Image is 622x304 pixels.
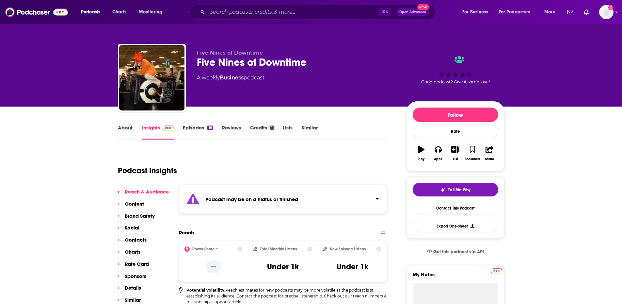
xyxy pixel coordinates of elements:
[5,6,68,18] img: Podchaser - Follow, Share and Rate Podcasts
[179,185,387,214] section: Click to expand status details
[207,7,379,17] input: Search podcasts, credits, & more...
[491,268,502,274] img: Podchaser Pro
[250,125,274,140] a: Credits1
[270,126,274,130] div: 1
[112,8,126,17] span: Charts
[125,285,141,291] p: Details
[207,126,213,130] div: 16
[186,288,225,293] b: Potential volatility:
[283,125,293,140] a: Lists
[118,249,140,261] button: Charts
[413,108,498,122] button: Follow
[565,7,576,18] a: Show notifications dropdown
[196,5,441,20] div: Search podcasts, credits, & more...
[118,237,147,249] button: Contacts
[118,261,149,273] button: Rate Card
[135,7,171,17] button: open menu
[330,247,366,251] h2: New Episode Listens
[413,202,498,214] a: Contact This Podcast
[540,7,564,17] button: open menu
[413,142,430,165] button: Play
[118,213,155,225] button: Brand Safety
[379,8,391,16] span: ⌘ K
[125,225,139,231] p: Social
[125,249,140,255] p: Charts
[125,201,144,207] p: Content
[118,189,169,201] button: Reach & Audience
[422,244,489,260] a: Get this podcast via API
[481,142,498,165] button: Share
[139,8,162,17] span: Monitoring
[337,262,368,272] h3: Under 1k
[118,285,141,297] button: Details
[448,187,470,193] span: Tell Me Why
[118,125,133,140] a: About
[413,183,498,196] button: tell me why sparkleTell Me Why
[125,213,155,219] p: Brand Safety
[462,8,488,17] span: For Business
[465,157,480,161] div: Bookmark
[125,261,149,267] p: Rate Card
[197,74,264,82] div: A weekly podcast
[108,7,130,17] a: Charts
[447,142,464,165] button: List
[396,8,429,16] button: Open AdvancedNew
[125,273,146,279] p: Sponsors
[399,10,426,14] span: Open Advanced
[142,125,174,140] a: InsightsPodchaser Pro
[125,189,169,195] p: Reach & Audience
[491,267,502,274] a: Pro website
[407,50,504,90] div: Good podcast? Give it some love!
[118,201,144,213] button: Content
[599,5,614,19] span: Logged in as inkhouseNYC
[581,7,591,18] a: Show notifications dropdown
[260,247,297,251] h2: Total Monthly Listens
[434,157,442,161] div: Apps
[206,260,221,273] p: --
[608,5,614,10] svg: Add a profile image
[197,50,263,56] span: Five Nines of Downtime
[267,262,299,272] h3: Under 1k
[76,7,109,17] button: open menu
[418,157,424,161] div: Play
[163,126,174,131] img: Podchaser Pro
[499,8,530,17] span: For Podcasters
[118,273,146,285] button: Sponsors
[205,196,298,202] strong: Podcast may be on a hiatus or finished
[413,125,498,138] div: Rate
[183,125,213,140] a: Episodes16
[495,7,540,17] button: open menu
[125,237,147,243] p: Contacts
[599,5,614,19] button: Show profile menu
[453,157,458,161] div: List
[464,142,481,165] button: Bookmark
[413,220,498,232] button: Export One-Sheet
[485,157,494,161] div: Share
[125,297,141,303] p: Similar
[192,247,218,251] h2: Power Score™
[179,229,194,236] h2: Reach
[222,125,241,140] a: Reviews
[433,249,484,255] span: Get this podcast via API
[118,225,139,237] button: Social
[599,5,614,19] img: User Profile
[430,142,447,165] button: Apps
[417,4,429,10] span: New
[81,8,100,17] span: Podcasts
[544,8,555,17] span: More
[119,45,184,110] img: Five Nines of Downtime
[302,125,318,140] a: Similar
[421,79,490,84] span: Good podcast? Give it some love!
[413,271,498,283] label: My Notes
[440,187,445,193] img: tell me why sparkle
[118,166,177,176] h1: Podcast Insights
[458,7,496,17] button: open menu
[220,75,244,81] a: Business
